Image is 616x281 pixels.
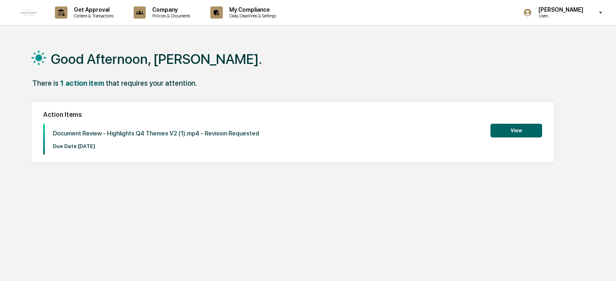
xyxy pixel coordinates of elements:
[51,51,262,67] h1: Good Afternoon, [PERSON_NAME].
[19,3,39,22] img: logo
[32,79,59,87] div: There is
[53,143,259,149] p: Due Date: [DATE]
[490,124,542,137] button: View
[60,79,104,87] div: 1 action item
[43,111,542,118] h2: Action Items
[532,6,587,13] p: [PERSON_NAME]
[146,13,194,19] p: Policies & Documents
[106,79,197,87] div: that requires your attention.
[53,130,259,137] p: Document Review - Highlights Q4 Themes V2 (1).mp4 - Revision Requested
[532,13,587,19] p: Users
[146,6,194,13] p: Company
[223,13,280,19] p: Data, Deadlines & Settings
[490,126,542,134] a: View
[223,6,280,13] p: My Compliance
[67,6,117,13] p: Get Approval
[67,13,117,19] p: Content & Transactions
